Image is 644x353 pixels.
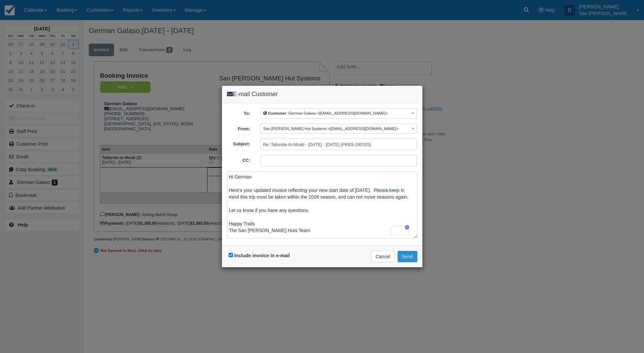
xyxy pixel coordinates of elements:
span: San [PERSON_NAME] Hut Systems <[EMAIL_ADDRESS][DOMAIN_NAME]> [263,126,399,131]
label: CC: [222,155,255,164]
label: From: [222,124,255,132]
textarea: To enrich screen reader interactions, please activate Accessibility in Grammarly extension settings [227,171,417,238]
label: Subject: [222,139,255,147]
label: Include invoice in e-mail [234,253,290,258]
button: Customer: German Galaso <[EMAIL_ADDRESS][DOMAIN_NAME]> [260,108,417,119]
b: Customer [268,111,286,115]
button: Send [398,251,417,262]
h4: E-mail Customer [227,91,417,98]
label: To: [222,108,255,117]
button: San [PERSON_NAME] Hut Systems <[EMAIL_ADDRESS][DOMAIN_NAME]> [260,124,417,134]
span: : German Galaso <[EMAIL_ADDRESS][DOMAIN_NAME]> [263,111,388,115]
button: Cancel [371,251,395,262]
